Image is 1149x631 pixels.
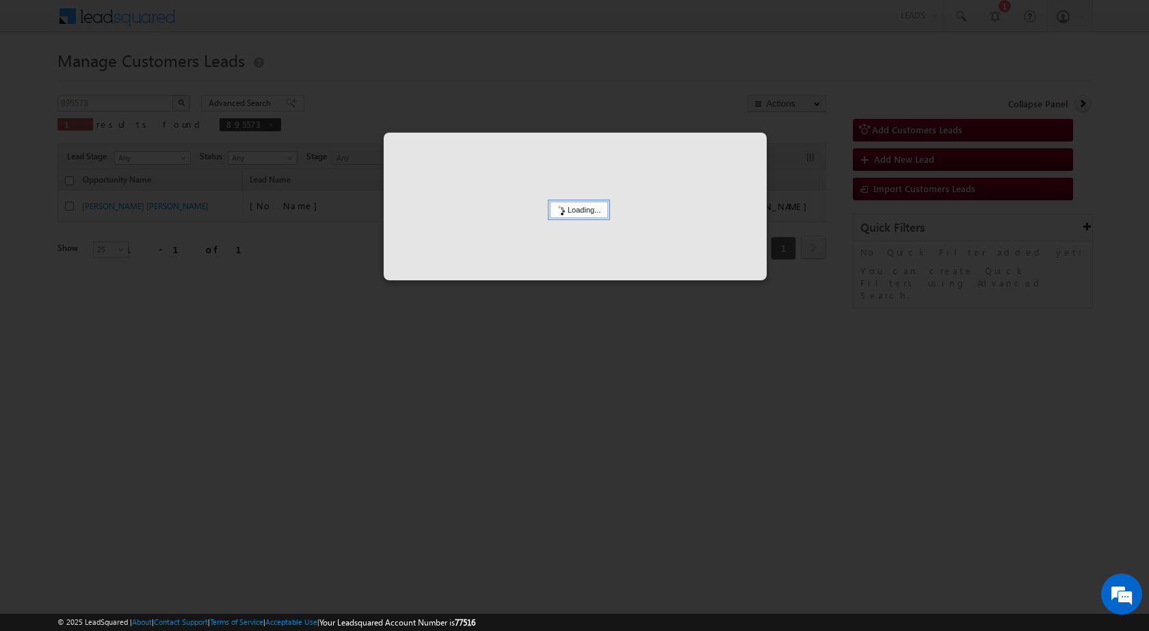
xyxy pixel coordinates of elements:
a: Terms of Service [210,617,263,626]
span: Your Leadsquared Account Number is [319,617,475,628]
span: 77516 [455,617,475,628]
div: Loading... [550,202,608,218]
a: Acceptable Use [265,617,317,626]
span: © 2025 LeadSquared | | | | | [57,616,475,629]
a: Contact Support [154,617,208,626]
a: About [132,617,152,626]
